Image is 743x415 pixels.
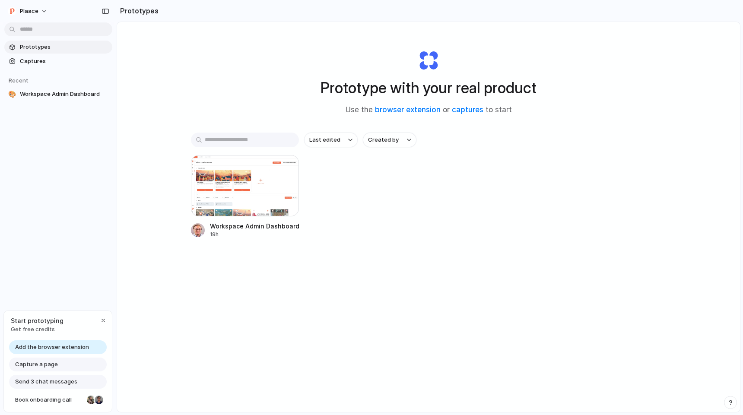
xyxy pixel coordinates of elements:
span: Created by [368,136,399,144]
span: Capture a page [15,360,58,369]
span: Last edited [309,136,340,144]
div: Workspace Admin Dashboard [210,222,299,231]
a: browser extension [375,105,441,114]
a: Prototypes [4,41,112,54]
h2: Prototypes [117,6,159,16]
span: Get free credits [11,325,64,334]
span: Captures [20,57,109,66]
span: Plaace [20,7,38,16]
a: 🎨Workspace Admin Dashboard [4,88,112,101]
span: Add the browser extension [15,343,89,352]
a: Captures [4,55,112,68]
div: 19h [210,231,299,238]
span: Prototypes [20,43,109,51]
div: Nicole Kubica [86,395,96,405]
h1: Prototype with your real product [321,76,537,99]
span: Start prototyping [11,316,64,325]
a: captures [452,105,483,114]
span: Send 3 chat messages [15,377,77,386]
div: Christian Iacullo [94,395,104,405]
span: Recent [9,77,29,84]
a: Book onboarding call [9,393,107,407]
span: Use the or to start [346,105,512,116]
a: Workspace Admin DashboardWorkspace Admin Dashboard19h [191,155,299,238]
span: Book onboarding call [15,396,83,404]
button: Created by [363,133,416,147]
span: Workspace Admin Dashboard [20,90,109,98]
div: 🎨 [8,90,16,98]
button: Last edited [304,133,358,147]
button: Plaace [4,4,52,18]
